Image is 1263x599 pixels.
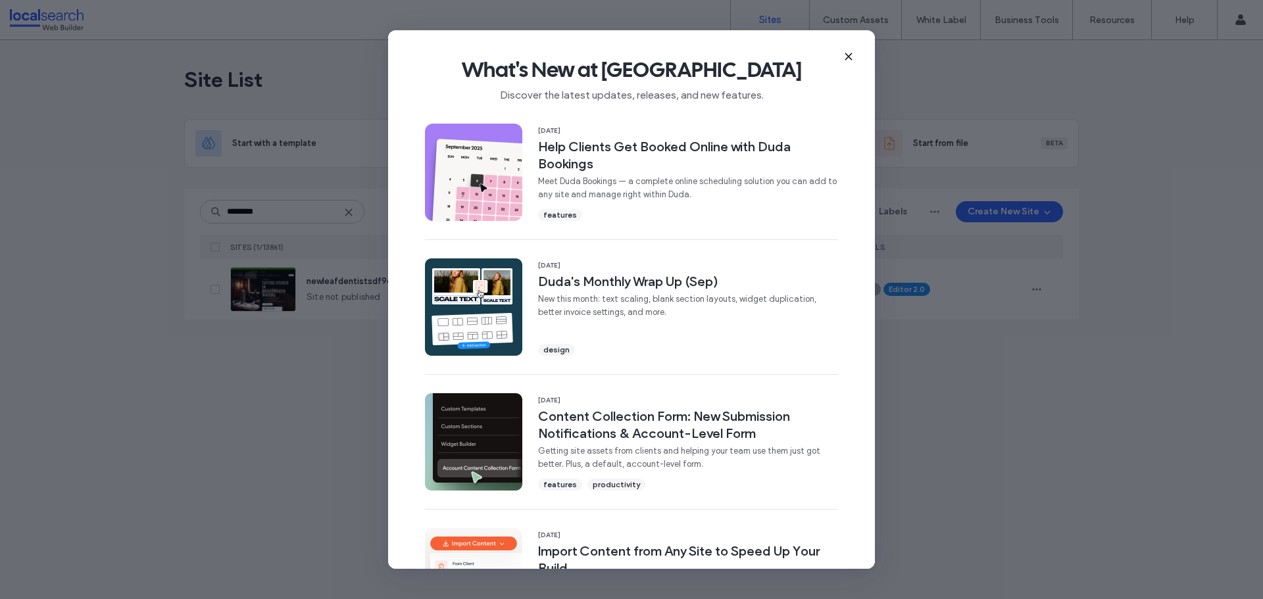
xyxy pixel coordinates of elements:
span: features [543,479,577,491]
span: New this month: text scaling, blank section layouts, widget duplication, better invoice settings,... [538,293,838,319]
span: [DATE] [538,126,838,135]
span: features [543,209,577,221]
span: [DATE] [538,261,838,270]
span: [DATE] [538,396,838,405]
span: Getting site assets from clients and helping your team use them just got better. Plus, a default,... [538,444,838,471]
span: Discover the latest updates, releases, and new features. [409,83,854,103]
span: productivity [593,479,640,491]
span: Meet Duda Bookings — a complete online scheduling solution you can add to any site and manage rig... [538,175,838,201]
span: What's New at [GEOGRAPHIC_DATA] [409,57,854,83]
span: Duda's Monthly Wrap Up (Sep) [538,273,838,290]
span: design [543,344,570,356]
span: Import Content from Any Site to Speed Up Your Build [538,542,838,577]
span: Help Clients Get Booked Online with Duda Bookings [538,138,838,172]
span: Content Collection Form: New Submission Notifications & Account-Level Form [538,408,838,442]
span: [DATE] [538,531,838,540]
